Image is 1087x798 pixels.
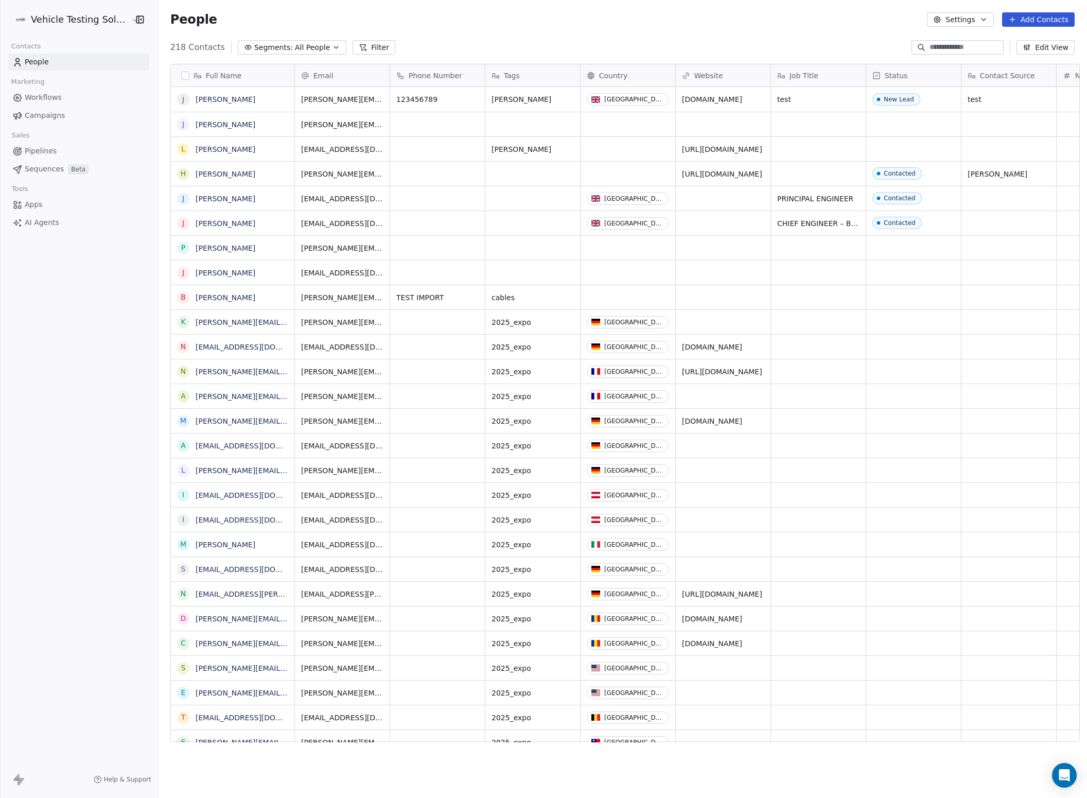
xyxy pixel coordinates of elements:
[581,64,675,86] div: Country
[196,639,381,648] a: [PERSON_NAME][EMAIL_ADDRESS][DOMAIN_NAME]
[492,441,574,451] span: 2025_expo
[968,94,1050,105] span: test
[492,540,574,550] span: 2025_expo
[196,590,381,598] a: [EMAIL_ADDRESS][PERSON_NAME][DOMAIN_NAME]
[25,217,59,228] span: AI Agents
[492,564,574,575] span: 2025_expo
[492,144,574,154] span: [PERSON_NAME]
[8,143,149,160] a: Pipelines
[492,737,574,748] span: 2025_expo
[180,415,186,426] div: m
[604,393,664,400] div: [GEOGRAPHIC_DATA]
[492,391,574,402] span: 2025_expo
[492,465,574,476] span: 2025_expo
[196,664,441,672] a: [PERSON_NAME][EMAIL_ADDRESS][PERSON_NAME][DOMAIN_NAME]
[196,318,381,326] a: [PERSON_NAME][EMAIL_ADDRESS][DOMAIN_NAME]
[180,366,185,377] div: n
[181,638,186,649] div: c
[196,392,381,401] a: [PERSON_NAME][EMAIL_ADDRESS][DOMAIN_NAME]
[396,94,479,105] span: 123456789
[171,64,294,86] div: Full Name
[301,737,383,748] span: [PERSON_NAME][EMAIL_ADDRESS][DOMAIN_NAME]
[181,242,185,253] div: P
[682,368,762,376] a: [URL][DOMAIN_NAME]
[196,516,322,524] a: [EMAIL_ADDRESS][DOMAIN_NAME]
[492,713,574,723] span: 2025_expo
[301,441,383,451] span: [EMAIL_ADDRESS][DOMAIN_NAME]
[182,94,184,105] div: J
[206,71,242,81] span: Full Name
[301,342,383,352] span: [EMAIL_ADDRESS][DOMAIN_NAME]
[182,267,184,278] div: J
[492,490,574,500] span: 2025_expo
[181,663,185,673] div: s
[68,164,89,175] span: Beta
[682,95,742,103] a: [DOMAIN_NAME]
[301,119,383,130] span: [PERSON_NAME][EMAIL_ADDRESS][PERSON_NAME][DOMAIN_NAME]
[492,342,574,352] span: 2025_expo
[604,665,664,672] div: [GEOGRAPHIC_DATA]
[196,442,322,450] a: [EMAIL_ADDRESS][DOMAIN_NAME]
[181,465,185,476] div: l
[196,466,381,475] a: [PERSON_NAME][EMAIL_ADDRESS][DOMAIN_NAME]
[170,41,225,54] span: 218 Contacts
[604,220,664,227] div: [GEOGRAPHIC_DATA]
[8,107,149,124] a: Campaigns
[492,614,574,624] span: 2025_expo
[682,145,762,153] a: [URL][DOMAIN_NAME]
[301,688,383,698] span: [PERSON_NAME][EMAIL_ADDRESS][PERSON_NAME][DOMAIN_NAME]
[25,57,49,67] span: People
[196,219,255,228] a: [PERSON_NAME]
[485,64,580,86] div: Tags
[196,738,381,747] a: [PERSON_NAME][EMAIL_ADDRESS][DOMAIN_NAME]
[301,465,383,476] span: [PERSON_NAME][EMAIL_ADDRESS][DOMAIN_NAME]
[25,199,43,210] span: Apps
[968,169,1050,179] span: [PERSON_NAME]
[7,39,45,54] span: Contacts
[301,169,383,179] span: [PERSON_NAME][EMAIL_ADDRESS][DOMAIN_NAME]
[301,194,383,204] span: [EMAIL_ADDRESS][DOMAIN_NAME]
[884,170,916,177] div: Contacted
[14,13,27,26] img: VTS%20Logo%20Darker.png
[196,145,255,153] a: [PERSON_NAME]
[301,663,383,673] span: [PERSON_NAME][EMAIL_ADDRESS][PERSON_NAME][DOMAIN_NAME]
[301,268,383,278] span: [EMAIL_ADDRESS][DOMAIN_NAME]
[196,565,322,574] a: [EMAIL_ADDRESS][DOMAIN_NAME]
[8,54,149,71] a: People
[884,96,914,103] div: New Lead
[301,589,383,599] span: [EMAIL_ADDRESS][PERSON_NAME][DOMAIN_NAME]
[301,564,383,575] span: [EMAIL_ADDRESS][DOMAIN_NAME]
[181,737,185,748] div: s
[492,663,574,673] span: 2025_expo
[884,219,916,227] div: Contacted
[25,110,65,121] span: Campaigns
[196,541,255,549] a: [PERSON_NAME]
[682,639,742,648] a: [DOMAIN_NAME]
[301,416,383,426] span: [PERSON_NAME][EMAIL_ADDRESS][DOMAIN_NAME]
[504,71,520,81] span: Tags
[180,539,186,550] div: M
[301,218,383,229] span: [EMAIL_ADDRESS][DOMAIN_NAME]
[301,490,383,500] span: [EMAIL_ADDRESS][DOMAIN_NAME]
[492,416,574,426] span: 2025_expo
[961,64,1056,86] div: Contact Source
[682,615,742,623] a: [DOMAIN_NAME]
[94,775,151,784] a: Help & Support
[492,292,574,303] span: cables
[25,164,64,175] span: Sequences
[604,343,664,351] div: [GEOGRAPHIC_DATA]
[301,317,383,327] span: [PERSON_NAME][EMAIL_ADDRESS][DOMAIN_NAME]
[492,367,574,377] span: 2025_expo
[12,11,125,28] button: Vehicle Testing Solutions
[25,146,57,157] span: Pipelines
[604,467,664,474] div: [GEOGRAPHIC_DATA]
[1002,12,1075,27] button: Add Contacts
[182,193,184,204] div: J
[196,95,255,103] a: [PERSON_NAME]
[353,40,395,55] button: Filter
[196,244,255,252] a: [PERSON_NAME]
[604,442,664,449] div: [GEOGRAPHIC_DATA]
[682,343,742,351] a: [DOMAIN_NAME]
[390,64,485,86] div: Phone Number
[866,64,961,86] div: Status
